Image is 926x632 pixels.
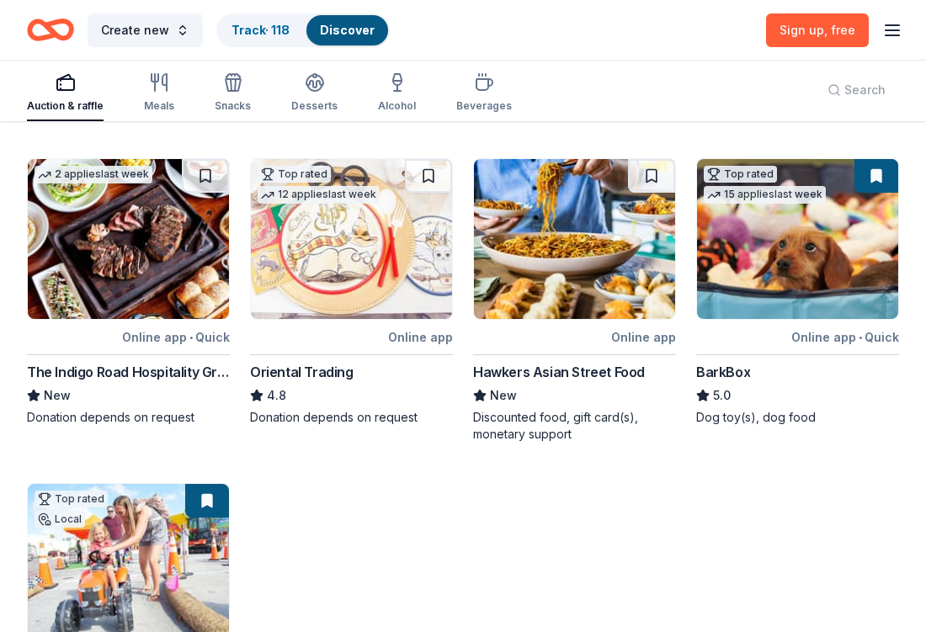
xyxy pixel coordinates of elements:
[704,186,826,204] div: 15 applies last week
[27,158,230,426] a: Image for The Indigo Road Hospitality Group2 applieslast weekOnline app•QuickThe Indigo Road Hosp...
[27,10,74,50] a: Home
[250,362,354,382] div: Oriental Trading
[35,511,85,528] div: Local
[474,159,675,319] img: Image for Hawkers Asian Street Food
[27,362,230,382] div: The Indigo Road Hospitality Group
[697,159,898,319] img: Image for BarkBox
[766,13,869,47] a: Sign up, free
[859,331,862,344] span: •
[122,327,230,348] div: Online app Quick
[27,66,104,121] button: Auction & raffle
[291,99,338,113] div: Desserts
[144,99,174,113] div: Meals
[791,327,899,348] div: Online app Quick
[215,66,251,121] button: Snacks
[28,159,229,319] img: Image for The Indigo Road Hospitality Group
[267,385,286,406] span: 4.8
[144,66,174,121] button: Meals
[378,66,416,121] button: Alcohol
[704,166,777,183] div: Top rated
[251,159,452,319] img: Image for Oriental Trading
[780,23,855,37] span: Sign up
[713,385,731,406] span: 5.0
[824,23,855,37] span: , free
[258,166,331,183] div: Top rated
[611,327,676,348] div: Online app
[473,362,645,382] div: Hawkers Asian Street Food
[35,491,108,507] div: Top rated
[258,186,380,204] div: 12 applies last week
[291,66,338,121] button: Desserts
[696,362,750,382] div: BarkBox
[231,23,290,37] a: Track· 118
[473,409,676,443] div: Discounted food, gift card(s), monetary support
[456,66,512,121] button: Beverages
[250,409,453,426] div: Donation depends on request
[215,99,251,113] div: Snacks
[44,385,71,406] span: New
[35,166,152,183] div: 2 applies last week
[490,385,517,406] span: New
[216,13,390,47] button: Track· 118Discover
[696,409,899,426] div: Dog toy(s), dog food
[27,99,104,113] div: Auction & raffle
[456,99,512,113] div: Beverages
[378,99,416,113] div: Alcohol
[388,327,453,348] div: Online app
[88,13,203,47] button: Create new
[250,158,453,426] a: Image for Oriental TradingTop rated12 applieslast weekOnline appOriental Trading4.8Donation depen...
[101,20,169,40] span: Create new
[27,409,230,426] div: Donation depends on request
[473,158,676,443] a: Image for Hawkers Asian Street FoodOnline appHawkers Asian Street FoodNewDiscounted food, gift ca...
[320,23,375,37] a: Discover
[696,158,899,426] a: Image for BarkBoxTop rated15 applieslast weekOnline app•QuickBarkBox5.0Dog toy(s), dog food
[189,331,193,344] span: •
